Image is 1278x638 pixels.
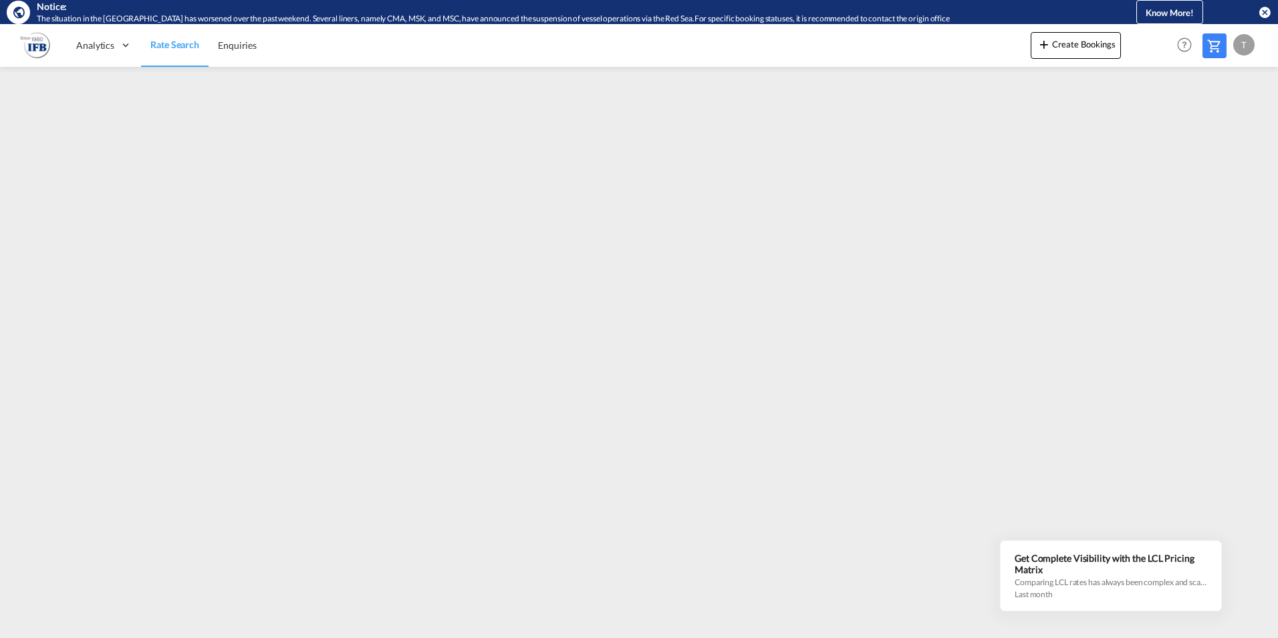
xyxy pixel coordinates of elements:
[12,5,25,19] md-icon: icon-earth
[37,13,1081,25] div: The situation in the Red Sea has worsened over the past weekend. Several liners, namely CMA, MSK,...
[218,39,257,51] span: Enquiries
[67,23,141,67] div: Analytics
[1031,32,1121,59] button: icon-plus 400-fgCreate Bookings
[1173,33,1196,56] span: Help
[1146,7,1194,18] span: Know More!
[1233,34,1255,56] div: T
[1173,33,1202,58] div: Help
[20,30,50,60] img: b628ab10256c11eeb52753acbc15d091.png
[150,39,199,50] span: Rate Search
[1258,5,1271,19] button: icon-close-circle
[141,23,209,67] a: Rate Search
[1036,36,1052,52] md-icon: icon-plus 400-fg
[76,39,114,52] span: Analytics
[209,23,266,67] a: Enquiries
